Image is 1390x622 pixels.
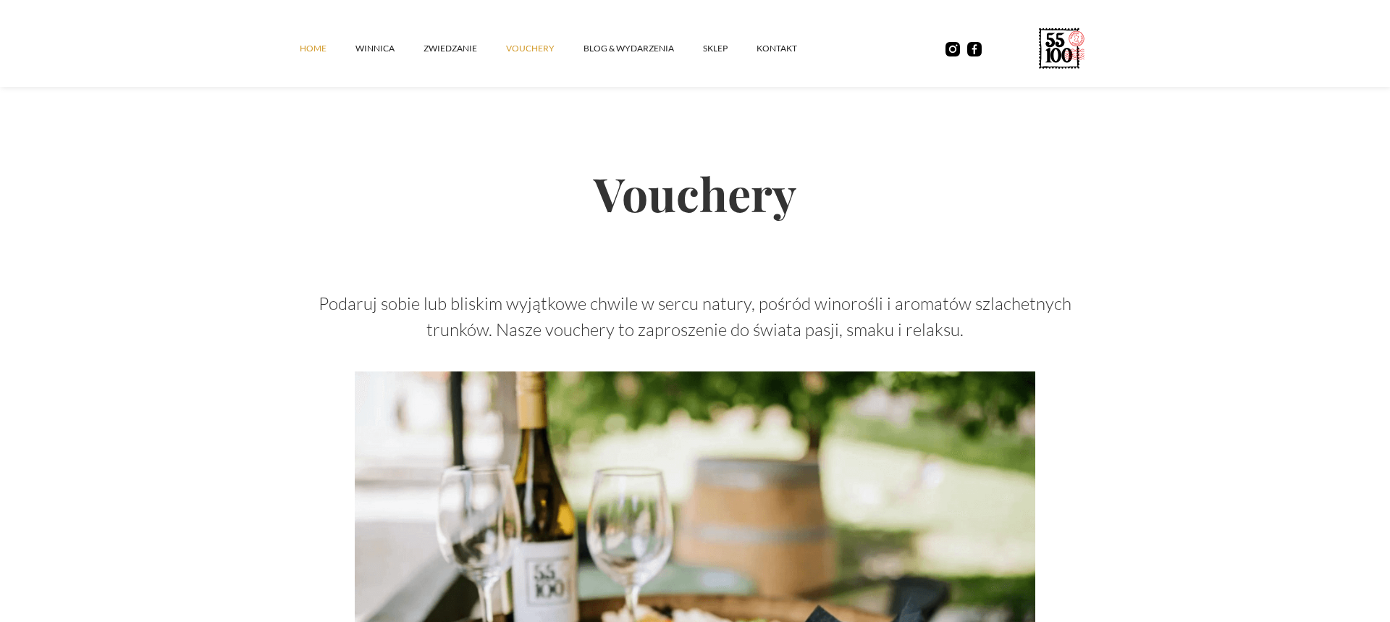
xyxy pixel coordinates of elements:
a: Home [300,27,355,70]
a: Blog & Wydarzenia [584,27,703,70]
a: SKLEP [703,27,757,70]
a: vouchery [506,27,584,70]
a: kontakt [757,27,826,70]
a: ZWIEDZANIE [424,27,506,70]
a: winnica [355,27,424,70]
p: Podaruj sobie lub bliskim wyjątkowe chwile w sercu natury, pośród winorośli i aromatów szlachetny... [300,290,1090,342]
h2: Vouchery [300,119,1090,267]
